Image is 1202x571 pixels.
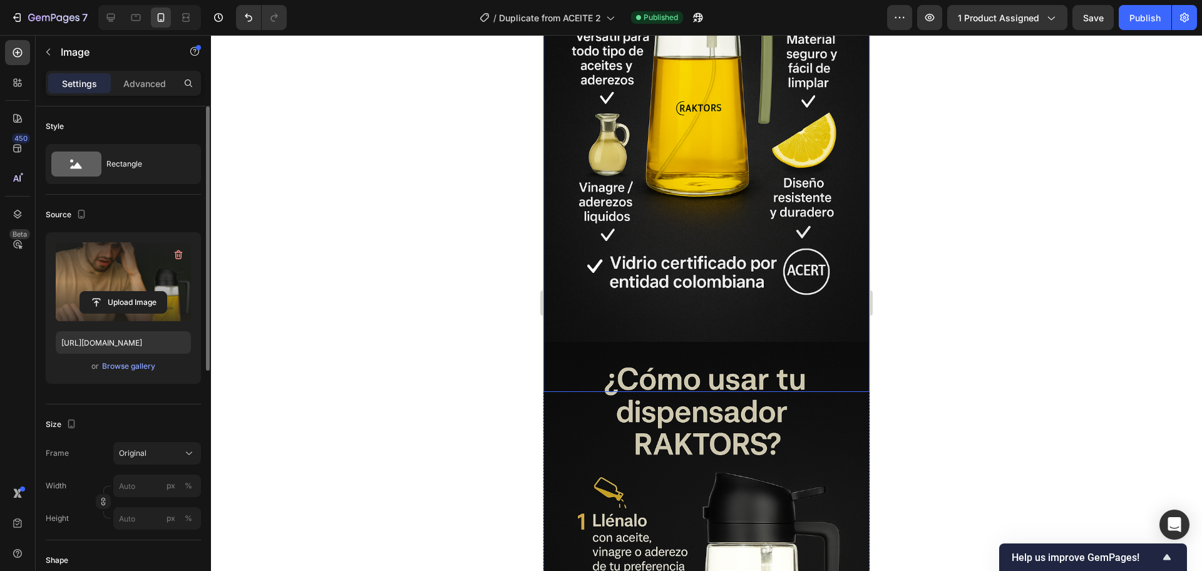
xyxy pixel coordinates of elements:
[644,12,678,23] span: Published
[46,555,68,566] div: Shape
[9,229,30,239] div: Beta
[80,291,167,314] button: Upload Image
[113,475,201,497] input: px%
[1129,11,1161,24] div: Publish
[163,478,178,493] button: %
[119,448,146,459] span: Original
[163,511,178,526] button: %
[46,448,69,459] label: Frame
[12,133,30,143] div: 450
[167,513,175,524] div: px
[46,480,66,491] label: Width
[185,480,192,491] div: %
[185,513,192,524] div: %
[1072,5,1114,30] button: Save
[102,361,155,372] div: Browse gallery
[62,77,97,90] p: Settings
[46,513,69,524] label: Height
[46,121,64,132] div: Style
[56,331,191,354] input: https://example.com/image.jpg
[46,207,89,224] div: Source
[46,416,79,433] div: Size
[499,11,601,24] span: Duplicate from ACEITE 2
[101,360,156,373] button: Browse gallery
[5,5,93,30] button: 7
[61,44,167,59] p: Image
[106,150,183,178] div: Rectangle
[82,10,88,25] p: 7
[1119,5,1171,30] button: Publish
[113,442,201,465] button: Original
[958,11,1039,24] span: 1 product assigned
[123,77,166,90] p: Advanced
[493,11,496,24] span: /
[167,480,175,491] div: px
[181,511,196,526] button: px
[1159,510,1189,540] div: Open Intercom Messenger
[947,5,1067,30] button: 1 product assigned
[1012,552,1159,563] span: Help us improve GemPages!
[113,507,201,530] input: px%
[1012,550,1174,565] button: Show survey - Help us improve GemPages!
[543,35,870,571] iframe: Design area
[1083,13,1104,23] span: Save
[181,478,196,493] button: px
[91,359,99,374] span: or
[236,5,287,30] div: Undo/Redo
